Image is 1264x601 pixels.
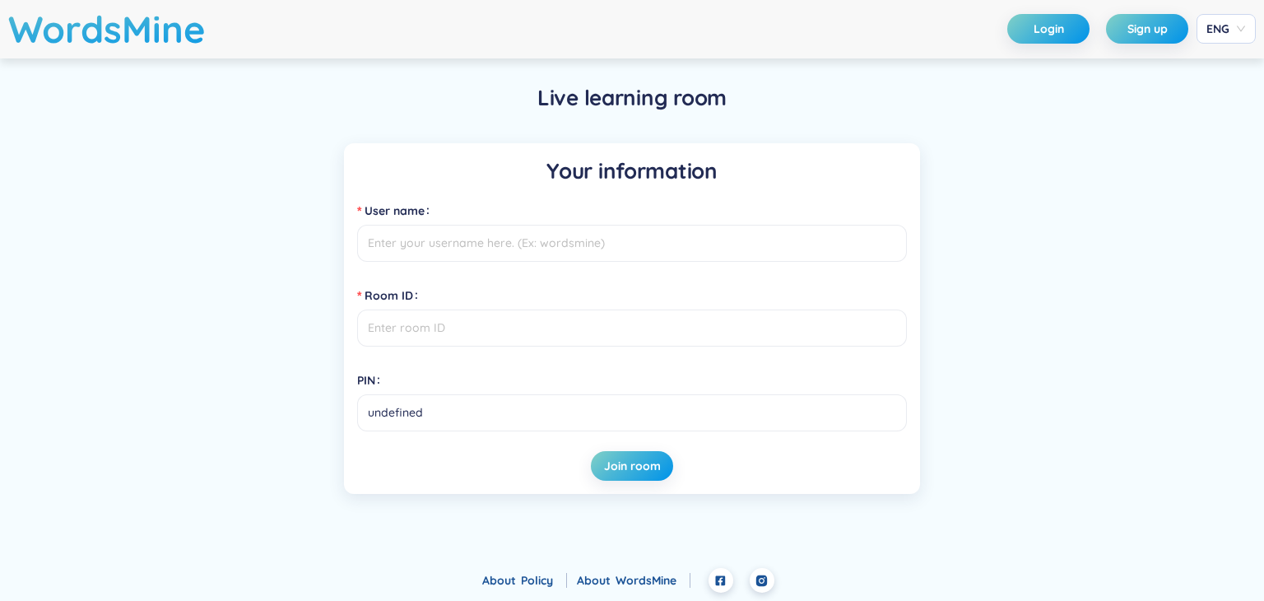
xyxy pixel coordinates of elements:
h5: Live learning room [537,83,727,113]
label: PIN [357,367,387,394]
span: Join room [604,458,661,474]
div: About [482,571,567,589]
input: PIN [357,394,907,431]
h5: Your information [357,156,907,186]
a: WordsMine [616,573,690,588]
button: Sign up [1106,14,1188,44]
input: User name [357,225,907,262]
label: User name [357,198,436,224]
label: Room ID [357,282,425,309]
div: About [577,571,690,589]
span: ENG [1206,21,1246,37]
span: Sign up [1127,21,1168,37]
button: Login [1007,14,1090,44]
span: Login [1034,21,1064,37]
a: Policy [521,573,567,588]
button: Join room [591,451,673,481]
input: Room ID [357,310,907,347]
